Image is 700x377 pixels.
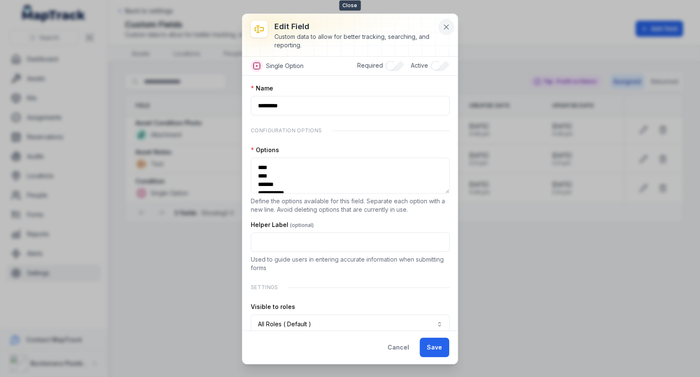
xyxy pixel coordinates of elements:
[251,279,450,296] div: Settings
[274,33,436,49] div: Custom data to allow for better tracking, searching, and reporting.
[251,303,295,311] label: Visible to roles
[251,197,450,214] p: Define the options available for this field. Separate each option with a new line. Avoid deleting...
[251,146,279,154] label: Options
[251,232,450,252] input: :rd3:-form-item-label
[411,62,428,69] span: Active
[266,62,304,70] span: Single Option
[380,338,416,357] button: Cancel
[251,314,450,334] button: All Roles ( Default )
[251,158,450,194] textarea: :rd2:-form-item-label
[357,62,383,69] span: Required
[339,0,361,11] span: Close
[251,255,450,272] p: Used to guide users in entering accurate information when submitting forms
[420,338,449,357] button: Save
[251,84,273,93] label: Name
[274,21,436,33] h3: Edit field
[251,122,450,139] div: Configuration Options
[251,96,450,115] input: :rd1:-form-item-label
[251,221,314,229] label: Helper Label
